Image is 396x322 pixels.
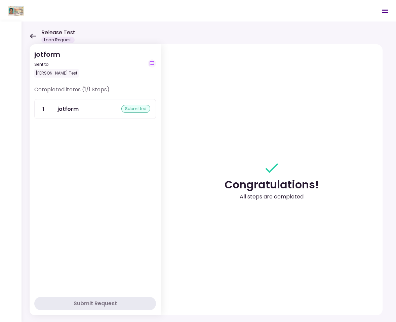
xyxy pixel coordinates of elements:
[34,69,79,78] div: [PERSON_NAME] Test
[34,297,156,310] button: Submit Request
[34,86,156,99] div: Completed items (1/1 Steps)
[41,29,75,37] h1: Release Test
[377,3,393,19] button: Open menu
[34,49,79,78] div: jotform
[240,193,304,201] div: All steps are completed
[7,6,25,16] img: Partner icon
[34,99,156,119] a: 1jotformsubmitted
[35,99,52,119] div: 1
[121,105,150,113] div: submitted
[148,59,156,67] button: show-messages
[74,300,117,308] div: Submit Request
[225,177,319,193] div: Congratulations!
[34,61,79,67] div: Sent to:
[41,37,75,43] div: Loan Request
[57,105,79,113] div: jotform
